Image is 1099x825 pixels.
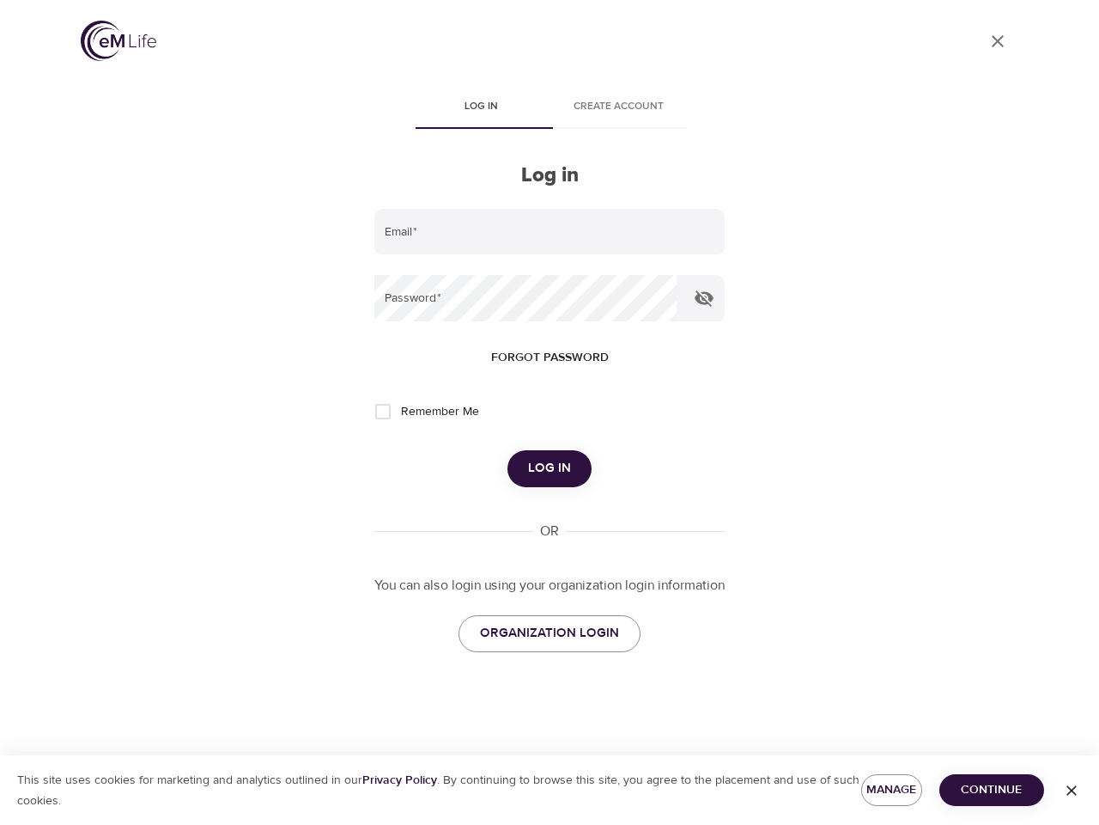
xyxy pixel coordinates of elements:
img: logo [81,21,156,61]
div: OR [533,522,566,541]
span: Forgot password [491,347,609,369]
span: Remember Me [401,403,479,421]
span: Manage [875,779,908,801]
a: Privacy Policy [362,773,437,788]
span: ORGANIZATION LOGIN [480,622,619,645]
span: Continue [953,779,1030,801]
button: Forgot password [484,342,616,374]
span: Log in [528,457,571,480]
p: You can also login using your organization login information [374,576,725,596]
button: Log in [507,450,592,486]
a: close [977,21,1018,62]
button: Manage [861,774,922,806]
span: Log in [422,98,539,116]
span: Create account [560,98,677,116]
a: ORGANIZATION LOGIN [458,615,641,651]
div: disabled tabs example [374,88,725,129]
h2: Log in [374,163,725,188]
button: Continue [939,774,1044,806]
